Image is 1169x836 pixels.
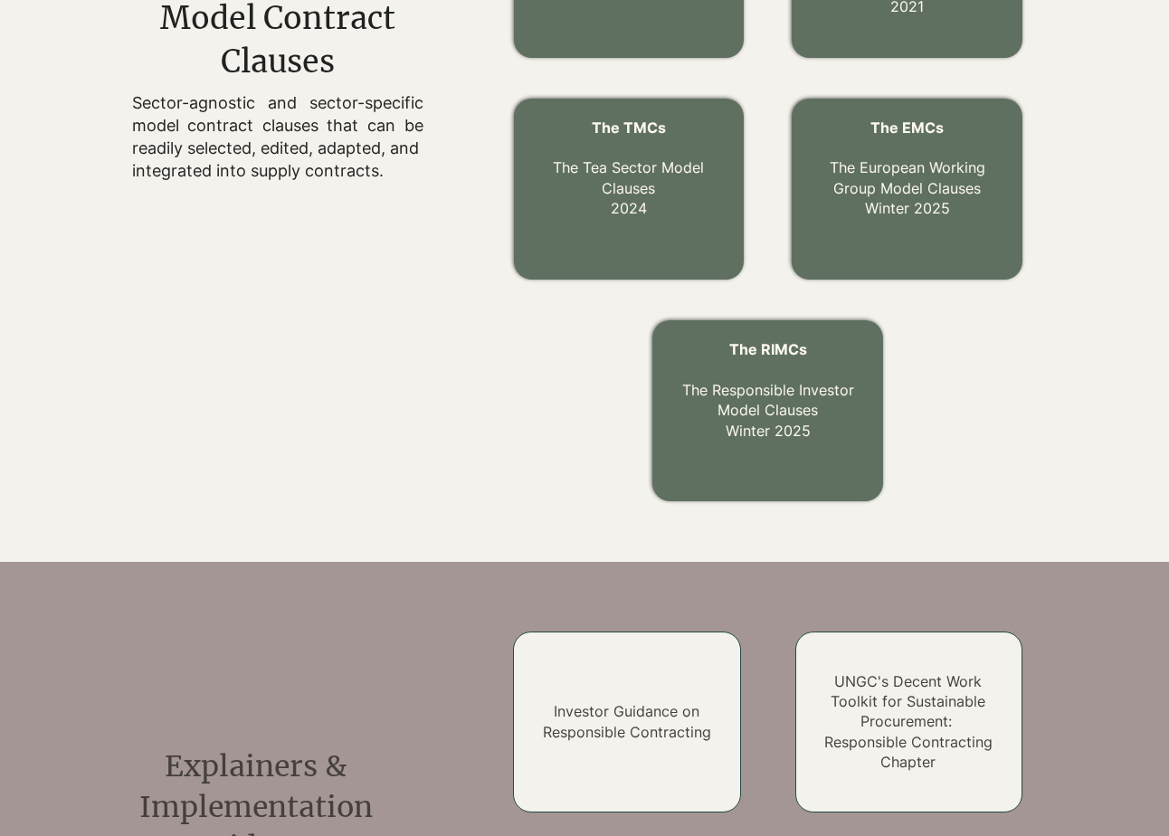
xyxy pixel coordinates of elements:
[592,119,666,137] span: The TMCs
[830,119,985,218] a: The EMCs The European Working Group Model ClausesWinter 2025
[824,672,993,772] a: UNGC's Decent Work Toolkit for Sustainable Procurement: Responsible Contracting Chapter
[132,91,423,183] p: Sector-agnostic and sector-specific model contract clauses that can be readily selected, edited, ...
[553,119,704,218] a: The TMCs The Tea Sector Model Clauses2024
[870,119,944,137] span: The EMCs
[543,702,711,740] a: Investor Guidance on Responsible Contracting
[682,340,854,440] a: The RIMCs The Responsible Investor Model ClausesWinter 2025
[729,340,807,358] span: The RIMCs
